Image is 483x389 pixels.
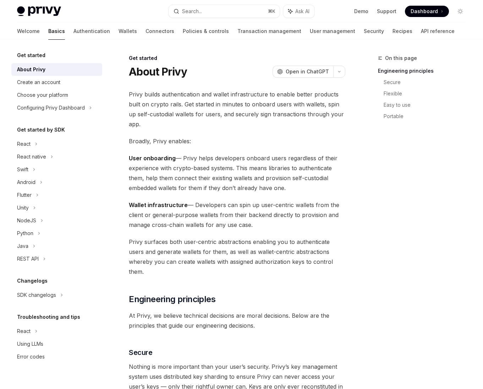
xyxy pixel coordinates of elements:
a: Easy to use [384,99,472,111]
a: Flexible [384,88,472,99]
div: React [17,327,31,335]
a: Error codes [11,350,102,363]
h5: Troubleshooting and tips [17,313,80,321]
a: API reference [421,23,455,40]
a: Connectors [146,23,174,40]
div: Choose your platform [17,91,68,99]
div: Flutter [17,191,32,199]
div: Android [17,178,35,187]
div: Using LLMs [17,340,43,348]
a: Support [377,8,396,15]
a: About Privy [11,63,102,76]
div: React [17,140,31,148]
a: Recipes [393,23,412,40]
div: Unity [17,204,29,212]
a: Transaction management [237,23,301,40]
a: Wallets [119,23,137,40]
div: NodeJS [17,216,36,225]
div: REST API [17,255,39,263]
a: Create an account [11,76,102,89]
a: Welcome [17,23,40,40]
button: Ask AI [283,5,314,18]
span: Open in ChatGPT [286,68,329,75]
a: Portable [384,111,472,122]
span: ⌘ K [268,9,275,14]
div: React native [17,152,46,161]
button: Open in ChatGPT [273,66,333,78]
div: SDK changelogs [17,291,56,299]
strong: Wallet infrastructure [129,201,188,209]
span: Privy surfaces both user-centric abstractions enabling you to authenticate users and generate wal... [129,237,345,277]
a: User management [310,23,355,40]
span: — Privy helps developers onboard users regardless of their experience with crypto-based systems. ... [129,153,345,193]
span: — Developers can spin up user-centric wallets from the client or general-purpose wallets from the... [129,200,345,230]
span: Privy builds authentication and wallet infrastructure to enable better products built on crypto r... [129,89,345,129]
a: Using LLMs [11,338,102,350]
a: Choose your platform [11,89,102,101]
div: Search... [182,7,202,16]
div: Create an account [17,78,60,87]
a: Policies & controls [183,23,229,40]
div: Configuring Privy Dashboard [17,104,85,112]
span: Ask AI [295,8,309,15]
a: Engineering principles [378,65,472,77]
span: On this page [385,54,417,62]
a: Demo [354,8,368,15]
span: Broadly, Privy enables: [129,136,345,146]
div: Error codes [17,352,45,361]
a: Secure [384,77,472,88]
h1: About Privy [129,65,187,78]
div: Get started [129,55,345,62]
div: Swift [17,165,28,174]
h5: Get started by SDK [17,126,65,134]
span: Secure [129,348,152,357]
h5: Get started [17,51,45,60]
span: Dashboard [411,8,438,15]
a: Security [364,23,384,40]
button: Toggle dark mode [455,6,466,17]
div: About Privy [17,65,45,74]
strong: User onboarding [129,155,176,162]
span: At Privy, we believe technical decisions are moral decisions. Below are the principles that guide... [129,311,345,330]
span: Engineering principles [129,294,215,305]
a: Basics [48,23,65,40]
a: Dashboard [405,6,449,17]
a: Authentication [73,23,110,40]
img: light logo [17,6,61,16]
button: Search...⌘K [169,5,280,18]
div: Python [17,229,33,238]
div: Java [17,242,28,250]
h5: Changelogs [17,277,48,285]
